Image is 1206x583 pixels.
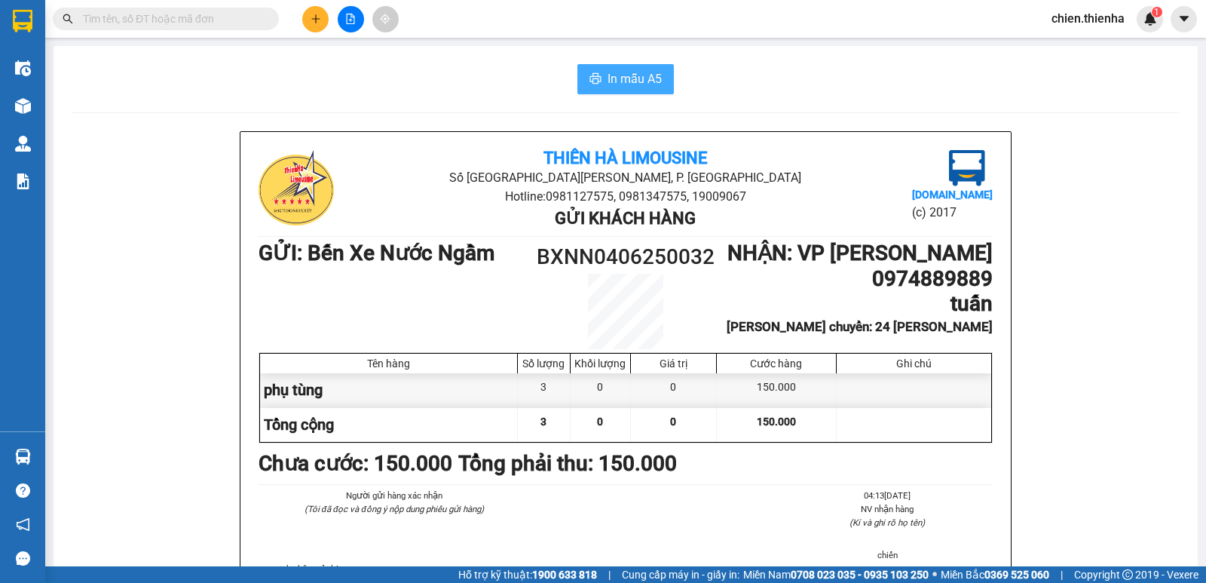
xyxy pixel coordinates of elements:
h1: BXNN0406250032 [534,241,718,274]
span: search [63,14,73,24]
span: 0 [670,416,676,428]
span: Hỗ trợ kỹ thuật: [458,566,597,583]
span: 0 [597,416,603,428]
button: aim [372,6,399,32]
div: Khối lượng [574,357,626,370]
button: caret-down [1171,6,1197,32]
i: (Kí và ghi rõ họ tên) [849,517,925,528]
span: notification [16,517,30,532]
li: Hotline: 0981127575, 0981347575, 19009067 [381,187,870,206]
img: solution-icon [15,173,31,189]
div: 150.000 [717,373,837,407]
img: logo.jpg [259,150,334,226]
span: aim [380,14,390,24]
sup: 1 [1152,7,1162,17]
span: Cung cấp máy in - giấy in: [622,566,739,583]
b: [PERSON_NAME] chuyển: 24 [PERSON_NAME] [727,319,993,334]
li: Người gửi hàng xác nhận [289,489,499,502]
div: phụ tùng [260,373,518,407]
span: message [16,551,30,566]
strong: 0369 525 060 [984,569,1049,581]
div: Giá trị [635,357,712,370]
span: copyright [1122,569,1133,580]
span: caret-down [1177,12,1191,26]
div: Cước hàng [721,357,832,370]
div: 0 [631,373,717,407]
span: printer [589,72,601,87]
span: Miền Nam [743,566,929,583]
div: Tên hàng [264,357,513,370]
span: In mẫu A5 [608,69,662,88]
div: Ghi chú [840,357,987,370]
img: warehouse-icon [15,98,31,114]
b: GỬI : Bến Xe Nước Ngầm [259,241,494,265]
b: [DOMAIN_NAME] [912,189,993,201]
span: Tổng cộng [264,416,334,434]
strong: 1900 633 818 [532,569,597,581]
img: logo.jpg [949,150,985,186]
span: file-add [345,14,356,24]
span: 150.000 [757,416,796,428]
span: | [608,566,611,583]
span: Miền Bắc [941,566,1049,583]
b: Gửi khách hàng [555,209,696,228]
div: 0 [571,373,631,407]
span: 3 [540,416,546,428]
b: Tổng phải thu: 150.000 [458,451,677,476]
button: file-add [338,6,364,32]
img: warehouse-icon [15,449,31,465]
span: chien.thienha [1039,9,1137,28]
strong: 0708 023 035 - 0935 103 250 [791,569,929,581]
span: 1 [1154,7,1159,17]
b: Chưa cước : 150.000 [259,451,452,476]
img: warehouse-icon [15,136,31,152]
h1: 0974889889 [718,266,993,292]
button: plus [302,6,329,32]
button: printerIn mẫu A5 [577,64,674,94]
h1: tuấn [718,291,993,317]
li: chiến [782,548,993,562]
div: Số lượng [522,357,566,370]
li: NV nhận hàng [782,502,993,516]
img: warehouse-icon [15,60,31,76]
img: icon-new-feature [1143,12,1157,26]
li: 04:13[DATE] [782,489,993,502]
li: Số [GEOGRAPHIC_DATA][PERSON_NAME], P. [GEOGRAPHIC_DATA] [381,168,870,187]
li: (c) 2017 [912,203,993,222]
input: Tìm tên, số ĐT hoặc mã đơn [83,11,261,27]
span: ⚪️ [932,572,937,578]
b: NHẬN : VP [PERSON_NAME] [727,241,993,265]
span: | [1061,566,1063,583]
span: plus [311,14,321,24]
b: Thiên Hà Limousine [543,149,707,167]
i: (Tôi đã đọc và đồng ý nộp dung phiếu gửi hàng) [305,504,484,514]
div: 3 [518,373,571,407]
img: logo-vxr [13,10,32,32]
span: question-circle [16,483,30,498]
